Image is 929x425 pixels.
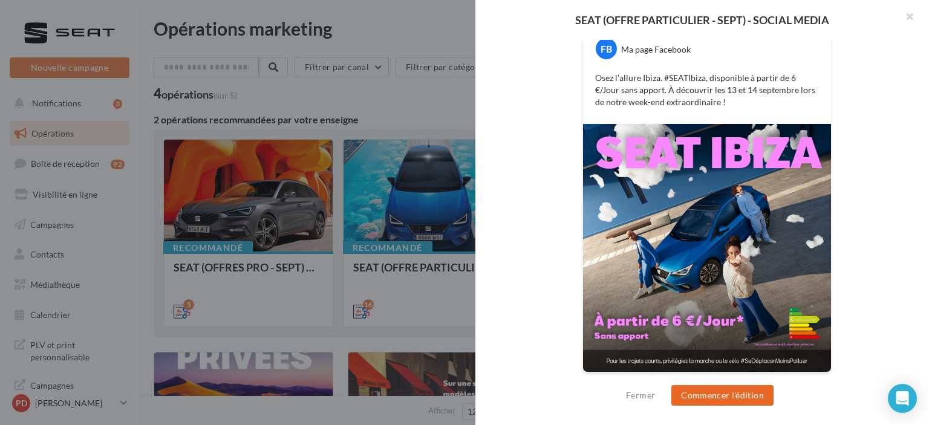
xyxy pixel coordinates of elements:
button: Commencer l'édition [671,385,774,406]
div: Open Intercom Messenger [888,384,917,413]
div: La prévisualisation est non-contractuelle [582,372,832,388]
div: FB [596,38,617,59]
p: Osez l’allure Ibiza. #SEATIbiza, disponible à partir de 6 €/Jour sans apport. À découvrir les 13 ... [595,72,819,108]
div: SEAT (OFFRE PARTICULIER - SEPT) - SOCIAL MEDIA [495,15,910,25]
div: Ma page Facebook [621,44,691,56]
button: Fermer [621,388,660,403]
